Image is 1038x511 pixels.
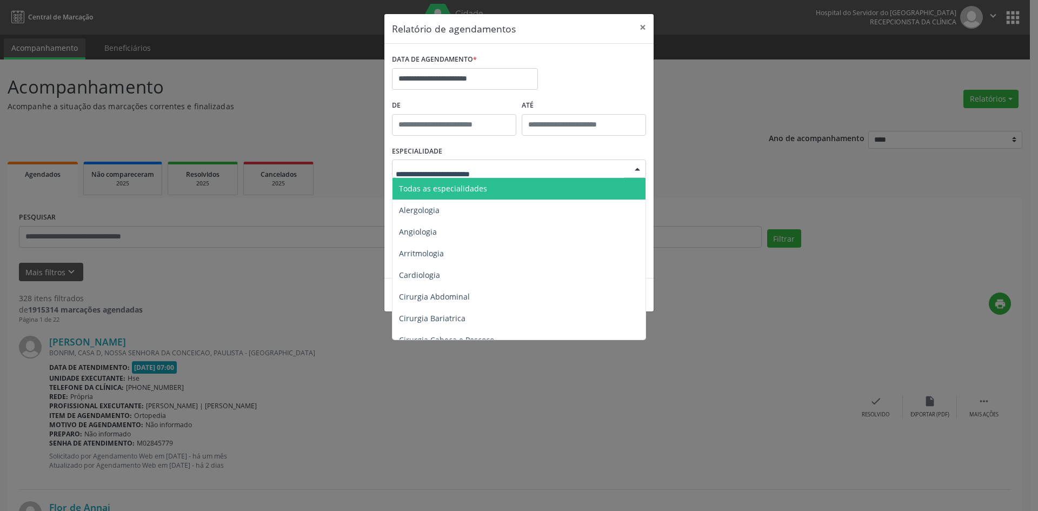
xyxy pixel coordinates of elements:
[392,143,442,160] label: ESPECIALIDADE
[392,97,516,114] label: De
[522,97,646,114] label: ATÉ
[399,335,494,345] span: Cirurgia Cabeça e Pescoço
[399,205,440,215] span: Alergologia
[392,51,477,68] label: DATA DE AGENDAMENTO
[399,270,440,280] span: Cardiologia
[399,248,444,258] span: Arritmologia
[399,313,465,323] span: Cirurgia Bariatrica
[399,183,487,194] span: Todas as especialidades
[399,291,470,302] span: Cirurgia Abdominal
[392,22,516,36] h5: Relatório de agendamentos
[399,227,437,237] span: Angiologia
[632,14,654,41] button: Close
